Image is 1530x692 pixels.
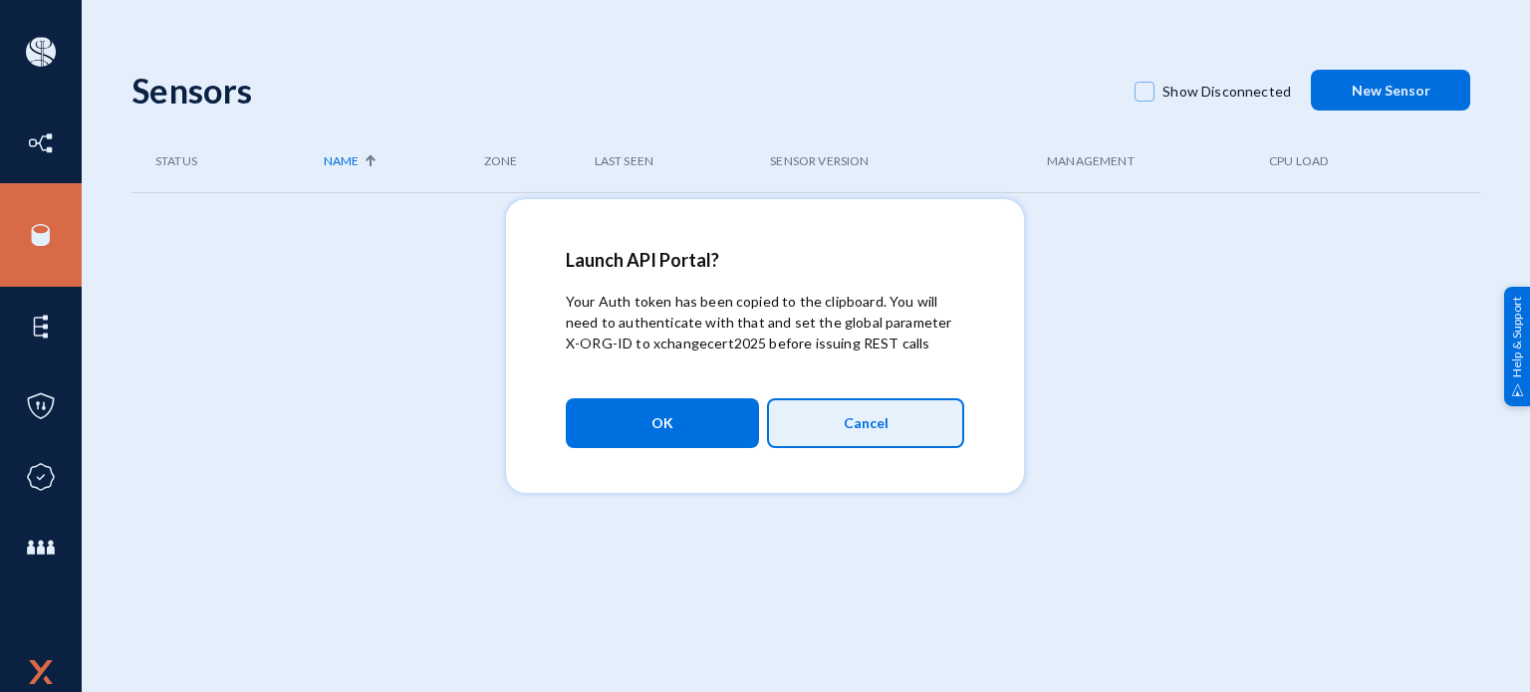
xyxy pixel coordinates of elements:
button: Cancel [767,398,964,448]
h2: Launch API Portal? [566,249,964,271]
p: Your Auth token has been copied to the clipboard. You will need to authenticate with that and set... [566,291,964,353]
span: Cancel [844,406,889,440]
span: OK [651,405,673,441]
button: OK [566,398,759,448]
